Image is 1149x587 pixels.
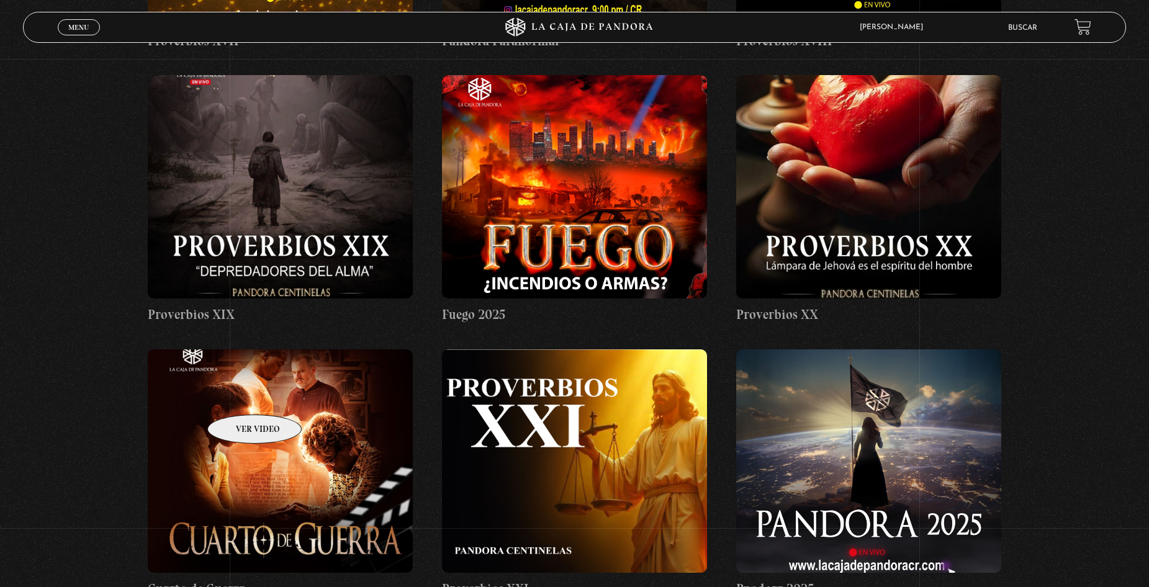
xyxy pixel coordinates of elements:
[1008,24,1037,32] a: Buscar
[736,75,1001,325] a: Proverbios XX
[148,75,412,325] a: Proverbios XIX
[148,305,412,325] h4: Proverbios XIX
[1075,19,1091,35] a: View your shopping cart
[736,305,1001,325] h4: Proverbios XX
[442,75,706,325] a: Fuego 2025
[442,305,706,325] h4: Fuego 2025
[64,34,93,43] span: Cerrar
[68,24,89,31] span: Menu
[854,24,935,31] span: [PERSON_NAME]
